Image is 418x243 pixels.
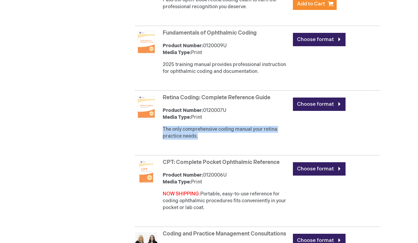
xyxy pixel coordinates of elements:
div: 0120007U Print [163,107,289,121]
strong: Media Type: [163,179,191,185]
a: Fundamentals of Ophthalmic Coding [163,30,257,36]
strong: Product Number: [163,172,203,178]
a: Choose format [293,98,346,111]
a: Retina Coding: Complete Reference Guide [163,94,270,101]
font: NOW SHIPPING: [163,191,200,197]
a: Choose format [293,162,346,176]
span: Add to Cart [297,1,325,7]
a: Choose format [293,33,346,46]
strong: Media Type: [163,114,191,120]
div: 0120009U Print [163,42,289,56]
strong: Product Number: [163,107,203,113]
div: 0120006U Print [163,172,289,186]
strong: Product Number: [163,43,203,49]
strong: Media Type: [163,50,191,55]
img: CPT: Complete Pocket Ophthalmic Reference [135,161,157,182]
img: Fundamentals of Ophthalmic Coding [135,31,157,53]
a: Coding and Practice Management Consultations [163,231,286,237]
p: The only comprehensive coding manual your retina practice needs. [163,126,289,140]
p: 2025 training manual provides professional instruction for ophthalmic coding and documentation. [163,61,289,75]
img: Retina Coding: Complete Reference Guide [135,96,157,118]
a: CPT: Complete Pocket Ophthalmic Reference [163,159,280,166]
div: Portable, easy-to-use reference for coding ophthalmic procedures fits conveniently in your pocket... [163,191,289,211]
